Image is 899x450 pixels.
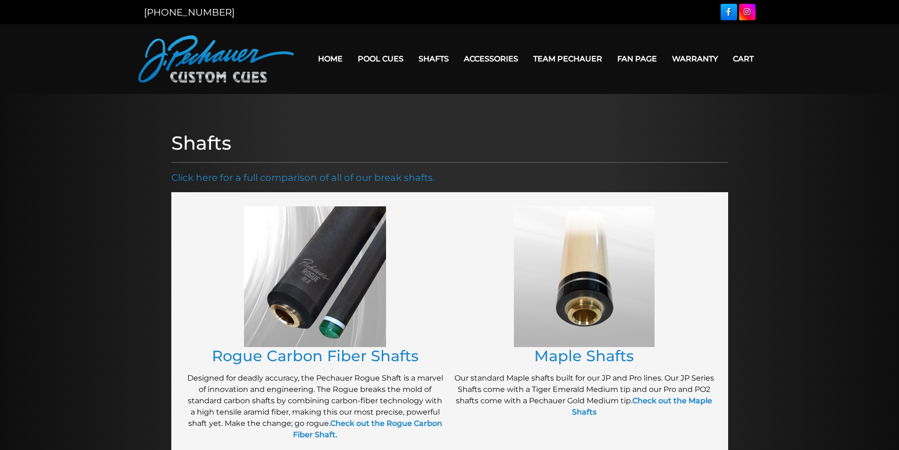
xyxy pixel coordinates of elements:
[350,47,411,71] a: Pool Cues
[526,47,610,71] a: Team Pechauer
[664,47,725,71] a: Warranty
[293,419,442,439] a: Check out the Rogue Carbon Fiber Shaft.
[411,47,456,71] a: Shafts
[185,373,445,441] p: Designed for deadly accuracy, the Pechauer Rogue Shaft is a marvel of innovation and engineering....
[144,7,235,18] a: [PHONE_NUMBER]
[725,47,761,71] a: Cart
[171,172,435,183] a: Click here for a full comparison of all of our break shafts.
[171,132,728,154] h1: Shafts
[534,347,634,365] a: Maple Shafts
[311,47,350,71] a: Home
[212,347,419,365] a: Rogue Carbon Fiber Shafts
[454,373,714,418] p: Our standard Maple shafts built for our JP and Pro lines. Our JP Series Shafts come with a Tiger ...
[456,47,526,71] a: Accessories
[138,35,294,83] img: Pechauer Custom Cues
[572,396,713,416] a: Check out the Maple Shafts
[610,47,664,71] a: Fan Page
